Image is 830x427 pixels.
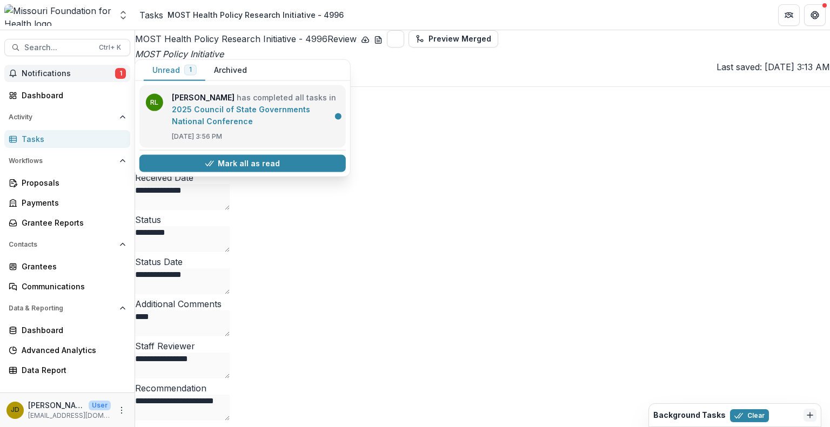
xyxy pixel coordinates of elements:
p: Due Date: [DATE] [135,73,830,86]
a: Grantee Reports [4,214,130,232]
h2: Background Tasks [653,411,726,420]
span: Data & Reporting [9,304,115,312]
a: Data Report [4,361,130,379]
button: Open Workflows [4,152,130,170]
p: Last saved: [DATE] 3:13 AM [717,60,830,73]
button: Preview 8397e5ee-3678-4bd0-a00f-f4049983206c.pdf [387,30,404,48]
div: Data Report [22,364,122,376]
a: Communications [4,277,130,295]
a: Proposals [4,174,130,192]
a: Payments [4,194,130,212]
span: 1 [189,66,192,73]
a: 2025 Council of State Governments National Conference [172,105,310,126]
span: Search... [24,43,92,52]
button: Preview Merged [409,30,498,48]
p: Recommendation [135,382,830,395]
button: Search... [4,39,130,56]
a: Tasks [4,130,130,148]
div: Jennifer Carter Dochler [11,406,19,414]
div: Ctrl + K [97,42,123,53]
button: Notifications1 [4,65,130,82]
nav: breadcrumb [139,7,348,23]
button: Partners [778,4,800,26]
p: Request ID [135,87,830,100]
span: Activity [9,113,115,121]
p: Status Date [135,255,830,268]
div: Payments [22,197,122,208]
div: Tasks [22,133,122,145]
button: download-button [361,32,370,45]
img: Missouri Foundation for Health logo [4,4,111,26]
button: Mark all as read [139,155,346,172]
p: Additional Comments [135,297,830,310]
div: MOST Health Policy Research Initiative - 4996 [168,9,344,21]
span: Review [327,33,357,44]
p: Staff Reviewer [135,340,830,353]
button: Unread [144,60,205,81]
a: Grantees [4,257,130,275]
a: Dashboard [4,86,130,104]
button: Open Activity [4,109,130,126]
p: Due Date [135,129,830,142]
button: Get Help [804,4,826,26]
div: Advanced Analytics [22,344,122,356]
h2: MOST Health Policy Research Initiative - 4996 [135,32,357,45]
button: Dismiss [804,409,816,422]
a: Advanced Analytics [4,341,130,359]
p: User [89,401,111,410]
a: Dashboard [4,321,130,339]
button: Open entity switcher [116,4,131,26]
button: Open Contacts [4,236,130,253]
span: 1 [115,68,126,79]
div: Communications [22,281,122,292]
div: Grantees [22,261,122,272]
div: Dashboard [22,324,122,336]
div: Grantee Reports [22,217,122,228]
button: Open Data & Reporting [4,300,130,317]
p: Received Date [135,171,830,184]
p: [PERSON_NAME] [28,399,84,411]
button: Clear [730,409,769,422]
span: Notifications [22,69,115,78]
span: Contacts [9,241,115,248]
div: Proposals [22,177,122,188]
button: More [115,404,128,417]
p: [EMAIL_ADDRESS][DOMAIN_NAME] [28,411,111,421]
button: Archived [205,60,256,81]
i: MOST Policy Initiative [135,49,224,59]
p: has completed all tasks in [172,92,339,127]
div: Dashboard [22,90,122,101]
button: download-word-button [374,32,383,45]
a: Tasks [139,9,163,22]
span: Workflows [9,157,115,165]
p: Status [135,213,830,226]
